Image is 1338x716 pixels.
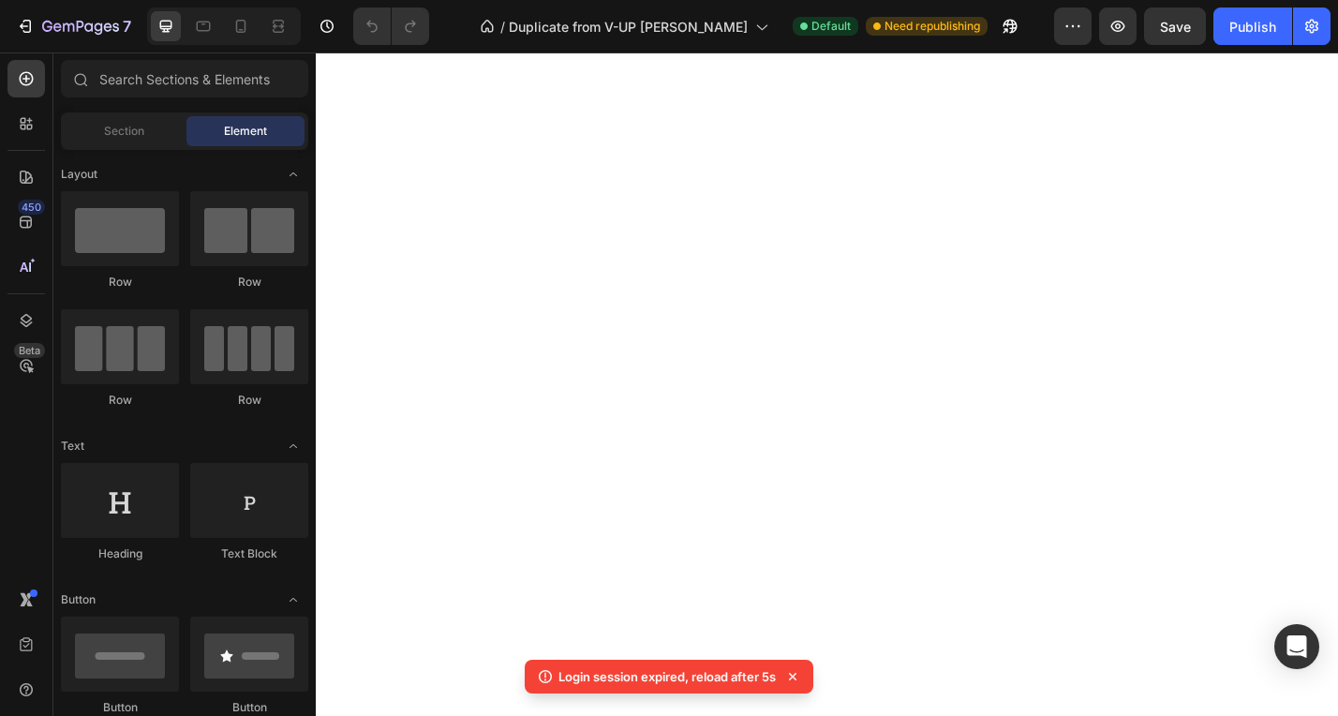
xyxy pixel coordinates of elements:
[353,7,429,45] div: Undo/Redo
[316,52,1338,716] iframe: Design area
[811,18,851,35] span: Default
[7,7,140,45] button: 7
[61,591,96,608] span: Button
[500,17,505,37] span: /
[14,343,45,358] div: Beta
[61,545,179,562] div: Heading
[61,60,308,97] input: Search Sections & Elements
[278,431,308,461] span: Toggle open
[190,545,308,562] div: Text Block
[18,200,45,215] div: 450
[1213,7,1292,45] button: Publish
[61,699,179,716] div: Button
[1274,624,1319,669] div: Open Intercom Messenger
[123,15,131,37] p: 7
[61,392,179,409] div: Row
[61,274,179,291] div: Row
[278,159,308,189] span: Toggle open
[190,274,308,291] div: Row
[1144,7,1206,45] button: Save
[224,123,267,140] span: Element
[104,123,144,140] span: Section
[61,438,84,455] span: Text
[190,392,308,409] div: Row
[61,166,97,183] span: Layout
[1229,17,1276,37] div: Publish
[558,667,776,686] p: Login session expired, reload after 5s
[885,18,980,35] span: Need republishing
[509,17,748,37] span: Duplicate from V-UP [PERSON_NAME]
[278,585,308,615] span: Toggle open
[190,699,308,716] div: Button
[1160,19,1191,35] span: Save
